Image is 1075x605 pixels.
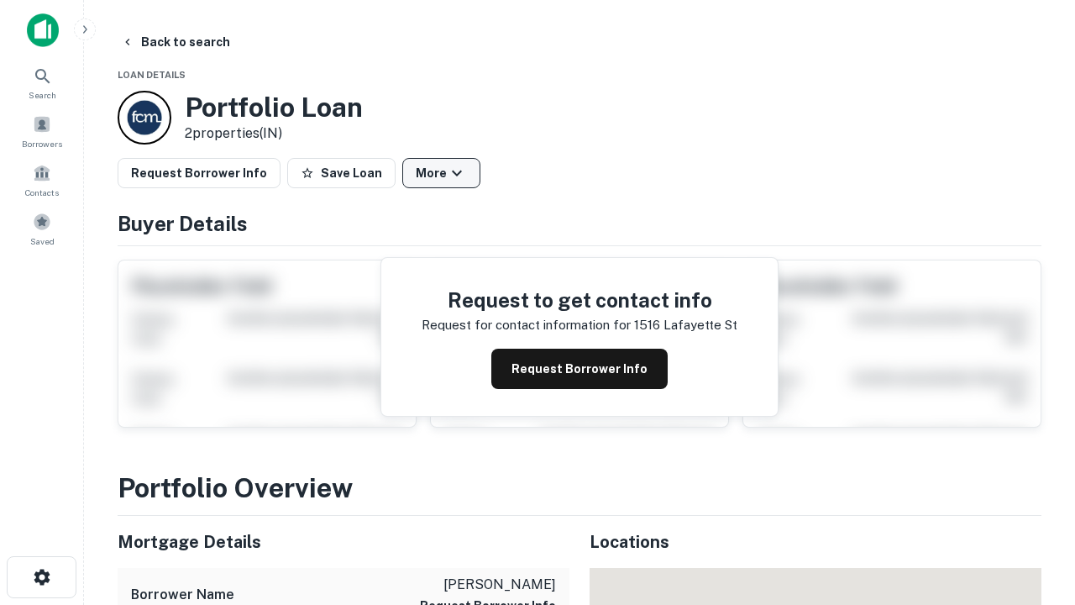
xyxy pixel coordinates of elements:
iframe: Chat Widget [991,471,1075,551]
a: Contacts [5,157,79,203]
button: Back to search [114,27,237,57]
p: 2 properties (IN) [185,124,363,144]
button: More [402,158,480,188]
h4: Request to get contact info [422,285,737,315]
a: Borrowers [5,108,79,154]
a: Search [5,60,79,105]
span: Search [29,88,56,102]
img: capitalize-icon.png [27,13,59,47]
button: Request Borrower Info [118,158,281,188]
h5: Locations [590,529,1041,555]
h6: Borrower Name [131,585,234,605]
span: Loan Details [118,70,186,80]
p: Request for contact information for [422,315,631,335]
span: Contacts [25,186,59,199]
button: Request Borrower Info [491,349,668,389]
h5: Mortgage Details [118,529,569,555]
p: [PERSON_NAME] [420,575,556,595]
button: Save Loan [287,158,396,188]
p: 1516 lafayette st [634,315,737,335]
a: Saved [5,206,79,251]
h3: Portfolio Overview [118,468,1041,508]
span: Borrowers [22,137,62,150]
h3: Portfolio Loan [185,92,363,124]
h4: Buyer Details [118,208,1041,239]
span: Saved [30,234,55,248]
